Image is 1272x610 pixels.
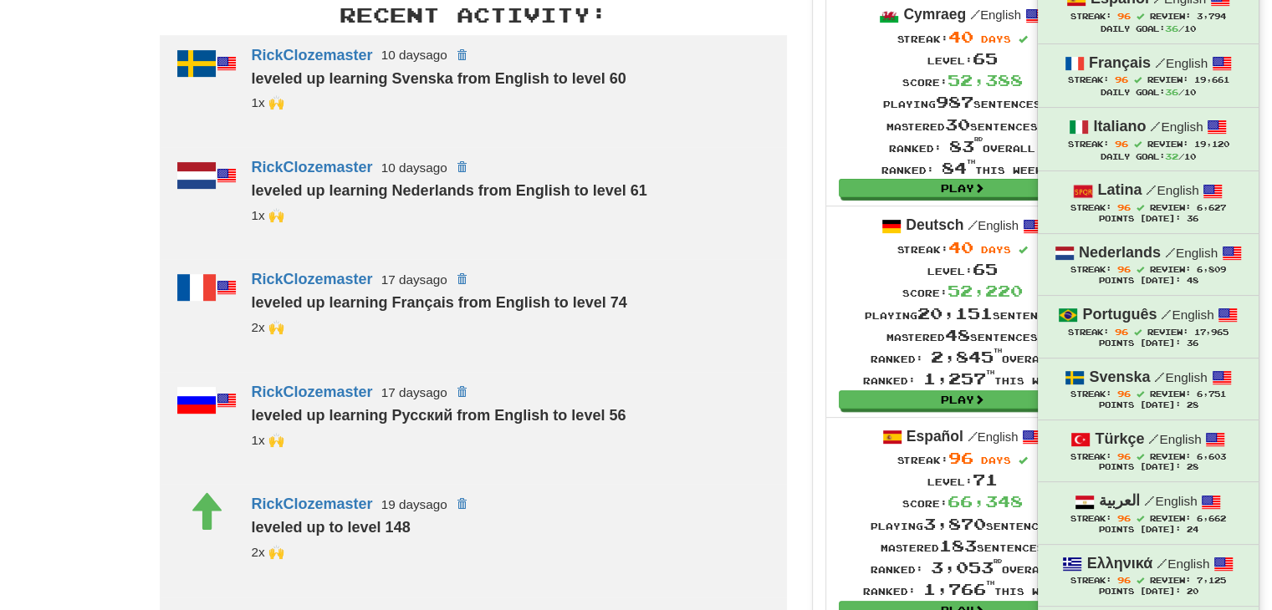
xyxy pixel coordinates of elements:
span: 36 [1165,23,1178,33]
span: 96 [1117,389,1131,399]
strong: Español [907,428,963,445]
span: 48 [945,326,970,344]
div: Mastered sentences [881,114,1043,135]
span: / [1155,55,1166,70]
span: Streak: [1067,140,1108,149]
span: Streak includes today. [1137,515,1144,522]
span: 3,794 [1197,12,1226,21]
small: 17 days ago [381,272,447,287]
strong: Italiano [1093,118,1146,135]
div: Ranked: this week [863,368,1062,389]
div: Playing sentences [863,302,1062,324]
span: Review: [1150,452,1191,461]
a: Play [839,179,1086,197]
span: 1,257 [923,369,994,388]
sup: th [967,159,975,165]
span: Streak: [1070,514,1111,523]
div: Points [DATE]: 36 [1055,214,1242,225]
strong: Svenska [1089,369,1150,385]
span: 3,053 [931,558,1002,577]
a: Français /English Streak: 96 Review: 19,661 Daily Goal:36/10 [1038,44,1259,107]
span: Review: [1147,328,1188,337]
span: Review: [1150,389,1191,399]
span: Streak: [1070,576,1111,585]
sup: rd [974,136,983,142]
span: 96 [948,449,973,467]
span: 19,661 [1193,75,1229,84]
span: Streak includes today. [1133,140,1141,148]
div: Mastered sentences [863,535,1062,557]
small: English [968,430,1019,444]
a: Latina /English Streak: 96 Review: 6,627 Points [DATE]: 36 [1038,171,1259,232]
div: Ranked: this week [881,157,1043,179]
small: English [1154,370,1207,384]
span: 3,870 [923,515,986,533]
span: 71 [973,470,998,489]
span: 40 [948,238,973,257]
span: / [1165,245,1176,260]
span: Streak includes today. [1137,577,1144,584]
span: / [968,217,978,232]
span: Streak: [1070,389,1111,399]
a: Türkçe /English Streak: 96 Review: 6,603 Points [DATE]: 28 [1038,420,1259,481]
small: English [968,219,1019,232]
div: Daily Goal: /10 [1055,23,1242,35]
sup: th [986,580,994,586]
div: Level: [863,469,1062,491]
span: Streak: [1067,75,1108,84]
span: 32 [1165,151,1178,161]
span: Review: [1150,265,1191,274]
span: 65 [973,49,998,68]
span: 84 [942,159,975,177]
span: Review: [1150,576,1191,585]
div: Playing sentences [863,513,1062,535]
span: 96 [1117,264,1131,274]
div: Score: [863,280,1062,302]
span: 30 [945,115,970,134]
a: Italiano /English Streak: 96 Review: 19,120 Daily Goal:32/10 [1038,108,1259,170]
div: Daily Goal: /10 [1055,86,1242,99]
span: 19,120 [1193,140,1229,149]
small: 19cupsofcoffee [252,95,284,109]
strong: Français [1089,54,1151,71]
div: Points [DATE]: 36 [1055,338,1242,349]
span: / [1144,493,1155,508]
span: 20,151 [917,304,993,323]
div: Points [DATE]: 28 [1055,400,1242,411]
strong: Ελληνικά [1087,555,1153,572]
small: 19cupsofcoffee<br />_cmns [252,545,284,559]
span: 6,751 [1197,389,1226,399]
span: Review: [1150,12,1191,21]
span: Streak includes today. [1137,13,1144,20]
span: Streak includes today. [1137,453,1144,460]
a: RickClozemaster [252,46,373,63]
span: Review: [1147,140,1188,149]
strong: Nederlands [1079,244,1161,261]
span: / [1150,119,1161,134]
strong: leveled up to level 148 [252,519,411,536]
span: 96 [1117,202,1131,212]
a: RickClozemaster [252,159,373,175]
span: 183 [939,536,977,555]
strong: leveled up learning Français from English to level 74 [252,294,627,311]
span: 1,766 [923,580,994,598]
small: 19cupsofcoffee [252,433,284,447]
a: RickClozemaster [252,384,373,400]
span: 52,220 [948,282,1023,300]
small: _cmns<br />19cupsofcoffee [252,320,284,334]
a: Ελληνικά /English Streak: 96 Review: 7,125 Points [DATE]: 20 [1038,545,1259,606]
sup: th [994,348,1002,353]
span: 987 [936,93,973,111]
span: 7,125 [1197,576,1226,585]
span: days [981,455,1011,465]
small: English [970,8,1021,22]
div: Score: [863,491,1062,512]
a: Svenska /English Streak: 96 Review: 6,751 Points [DATE]: 28 [1038,358,1259,419]
small: English [1148,432,1201,446]
small: English [1165,246,1218,260]
small: English [1144,494,1197,508]
span: / [970,7,980,22]
strong: العربية [1099,492,1140,509]
div: Playing sentences [881,91,1043,113]
div: Streak: [863,447,1062,469]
